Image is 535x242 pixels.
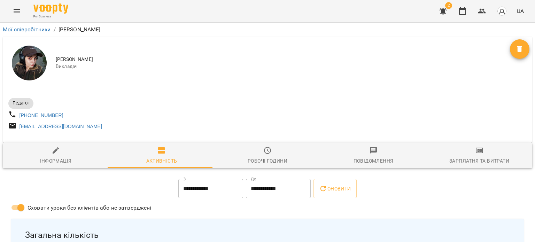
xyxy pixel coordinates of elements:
li: / [54,25,56,34]
nav: breadcrumb [3,25,532,34]
span: Загальна кількість [25,230,510,241]
div: Повідомлення [354,157,394,165]
span: [PERSON_NAME] [56,56,510,63]
div: Зарплатня та Витрати [449,157,509,165]
span: Педагог [8,100,33,106]
img: Стяжкіна Ірина [12,46,47,80]
img: avatar_s.png [497,6,507,16]
span: Викладач [56,63,510,70]
div: Активність [146,157,177,165]
span: 2 [445,2,452,9]
button: Видалити [510,39,529,59]
span: Сховати уроки без клієнтів або не затверджені [28,204,152,212]
img: Voopty Logo [33,3,68,14]
span: Оновити [319,185,351,193]
p: [PERSON_NAME] [59,25,101,34]
a: [PHONE_NUMBER] [20,112,63,118]
div: Робочі години [248,157,287,165]
button: Оновити [313,179,356,198]
span: For Business [33,14,68,19]
a: Мої співробітники [3,26,51,33]
button: UA [514,5,527,17]
button: Menu [8,3,25,19]
span: UA [517,7,524,15]
div: Інформація [40,157,72,165]
a: [EMAIL_ADDRESS][DOMAIN_NAME] [20,124,102,129]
